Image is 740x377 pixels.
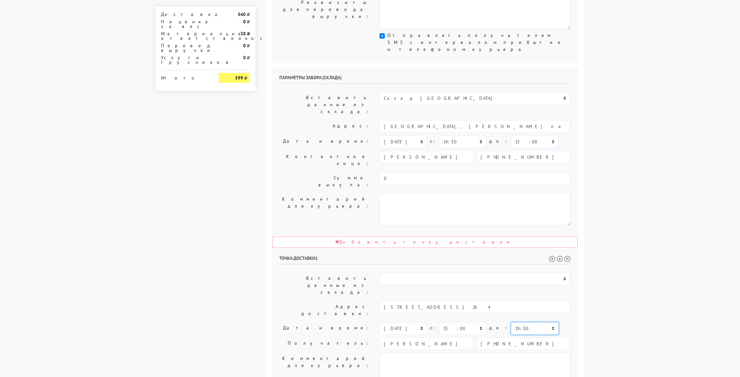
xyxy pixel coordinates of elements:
h6: Точка доставки [279,256,571,265]
label: Дата и время: [274,135,375,148]
input: Имя [379,337,474,350]
label: Получатель: [274,337,375,350]
label: Комментарий для курьера: [274,193,375,226]
div: Перевод выручки [156,43,214,53]
div: Итого [161,73,209,80]
label: Вставить данные из склада: [274,273,375,298]
label: Адрес: [274,120,375,133]
label: Адрес доставки: [274,301,375,319]
div: Добавить точку доставки [272,237,578,248]
strong: 0 [243,43,246,49]
strong: 38 [240,31,246,37]
h6: Параметры забора (склада) [279,75,571,84]
div: Наценка за вес [156,19,214,29]
div: Услуги грузчиков [156,55,214,65]
label: c: [430,322,436,334]
label: Сумма выкупа: [274,172,375,191]
label: до: [489,135,508,147]
strong: 540 [238,11,246,17]
strong: 0 [243,55,246,61]
label: Отправлять получателям SMS с интервалом прибытия и телефоном курьера [387,32,570,53]
label: до: [489,322,508,334]
span: 1 [315,255,318,261]
strong: 599 [235,75,243,81]
input: Имя [379,151,474,163]
label: Вставить данные из склада: [274,92,375,117]
div: Доставка [156,12,214,17]
label: Контактное лицо: [274,151,375,169]
input: Телефон [476,151,570,163]
div: Материальная ответственность [156,31,214,41]
label: c: [430,135,436,147]
label: Дата и время: [274,322,375,335]
input: Телефон [476,337,570,350]
strong: 0 [243,19,246,25]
